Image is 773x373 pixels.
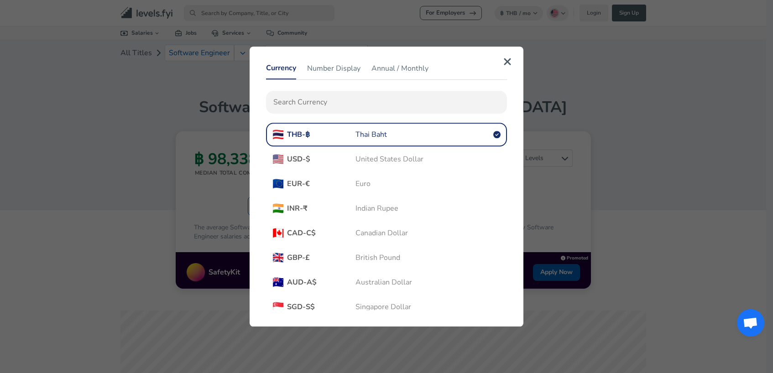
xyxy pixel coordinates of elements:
[287,253,355,263] span: GBP - £
[355,228,408,238] span: Canadian Dollar
[272,154,283,165] span: 🇺🇸
[287,228,355,238] span: CAD - C$
[355,154,423,164] span: United States Dollar
[355,203,398,213] span: Indian Rupee
[266,91,507,114] input: Search Currency
[272,129,283,140] span: 🇹🇭
[272,301,283,312] span: 🇸🇬
[272,203,283,214] span: 🇮🇳
[355,130,387,140] span: Thai Baht
[266,197,507,220] button: 🇮🇳INR-₹Indian Rupee
[287,154,355,164] span: USD - $
[266,57,296,79] button: Currency
[287,203,355,213] span: INR - ₹
[266,172,507,196] button: 🇪🇺EUR-€Euro
[266,221,507,245] button: 🇨🇦CAD-C$Canadian Dollar
[355,253,400,263] span: British Pound
[287,130,355,140] span: THB - ฿
[266,123,507,146] button: 🇹🇭THB-฿Thai Baht
[266,270,507,294] button: 🇦🇺AUD-A$Australian Dollar
[266,295,507,319] button: 🇸🇬SGD-S$Singapore Dollar
[287,277,355,287] span: AUD - A$
[287,302,355,312] span: SGD - S$
[272,277,283,288] span: 🇦🇺
[272,178,283,189] span: 🇪🇺
[272,252,283,263] span: 🇬🇧
[355,179,371,189] span: Euro
[266,147,507,171] button: 🇺🇸USD-$United States Dollar
[371,57,428,79] button: Annual / Monthly
[355,302,411,312] span: Singapore Dollar
[266,246,507,269] button: 🇬🇧GBP-£British Pound
[272,228,283,238] span: 🇨🇦
[355,277,412,287] span: Australian Dollar
[287,179,355,189] span: EUR - €
[307,57,360,79] button: Number Display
